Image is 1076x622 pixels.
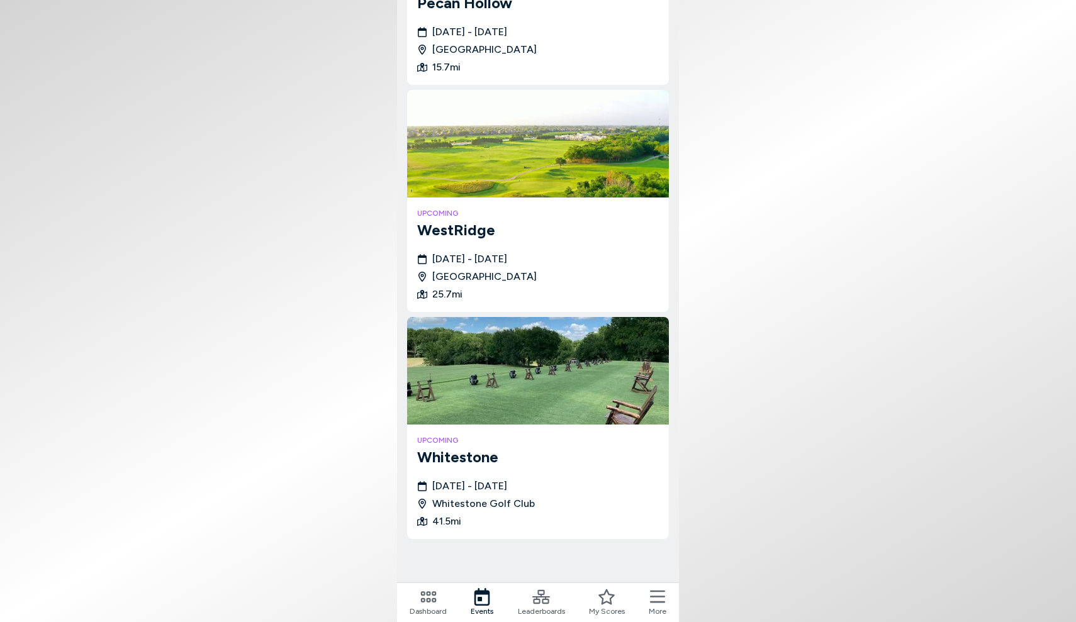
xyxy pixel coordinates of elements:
[589,606,625,617] span: My Scores
[417,208,659,219] h4: upcoming
[432,269,537,284] span: [GEOGRAPHIC_DATA]
[649,606,666,617] span: More
[518,606,565,617] span: Leaderboards
[471,588,493,617] a: Events
[432,287,462,302] span: 25.7 mi
[417,435,659,446] h4: upcoming
[410,588,447,617] a: Dashboard
[432,252,507,267] span: [DATE] - [DATE]
[589,588,625,617] a: My Scores
[432,42,537,57] span: [GEOGRAPHIC_DATA]
[471,606,493,617] span: Events
[432,60,461,75] span: 15.7 mi
[649,588,666,617] button: More
[518,588,565,617] a: Leaderboards
[407,317,669,539] a: WhitestoneupcomingWhitestone[DATE] - [DATE]Whitestone Golf Club41.5mi
[432,514,461,529] span: 41.5 mi
[407,317,669,425] img: Whitestone
[407,90,669,197] img: WestRidge
[432,479,507,494] span: [DATE] - [DATE]
[432,25,507,40] span: [DATE] - [DATE]
[417,446,659,469] h3: Whitestone
[432,496,535,511] span: Whitestone Golf Club
[407,90,669,312] a: WestRidgeupcomingWestRidge[DATE] - [DATE][GEOGRAPHIC_DATA]25.7mi
[410,606,447,617] span: Dashboard
[417,219,659,242] h3: WestRidge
